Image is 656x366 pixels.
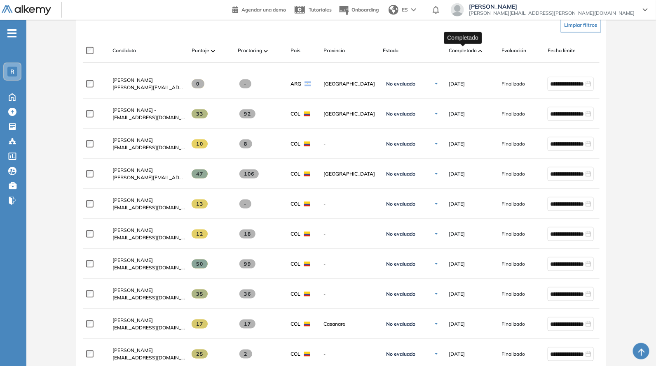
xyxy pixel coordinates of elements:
span: Estado [383,47,398,54]
span: 13 [192,199,208,208]
span: 10 [192,139,208,148]
span: 2 [239,350,252,359]
span: COL [291,350,300,358]
span: COL [291,110,300,118]
img: Ícono de flecha [434,202,439,206]
span: No evaluado [386,321,415,327]
img: COL [304,352,310,357]
span: [PERSON_NAME] [112,197,153,203]
img: Ícono de flecha [434,232,439,236]
span: - [323,260,376,268]
span: [DATE] [449,140,465,148]
span: 106 [239,169,259,178]
span: [PERSON_NAME][EMAIL_ADDRESS][DOMAIN_NAME] [112,174,185,181]
span: No evaluado [386,81,415,87]
span: 8 [239,139,252,148]
span: Provincia [323,47,345,54]
span: [EMAIL_ADDRESS][DOMAIN_NAME] [112,264,185,271]
img: COL [304,232,310,236]
span: Candidato [112,47,136,54]
span: [EMAIL_ADDRESS][DOMAIN_NAME] [112,354,185,361]
span: [PERSON_NAME] [112,77,153,83]
img: COL [304,141,310,146]
span: [PERSON_NAME] [112,227,153,233]
span: COL [291,200,300,208]
span: COL [291,260,300,268]
span: [DATE] [449,170,465,178]
span: [PERSON_NAME] [112,287,153,293]
img: COL [304,171,310,176]
span: 17 [239,320,255,329]
a: [PERSON_NAME] [112,137,185,144]
span: [PERSON_NAME][EMAIL_ADDRESS][PERSON_NAME][DOMAIN_NAME] [469,10,635,16]
span: 99 [239,259,255,269]
span: [PERSON_NAME] - [112,107,156,113]
a: [PERSON_NAME] [112,227,185,234]
span: COL [291,290,300,298]
span: 35 [192,290,208,299]
span: ES [402,6,408,14]
span: Agendar una demo [241,7,286,13]
span: Completado [449,47,477,54]
span: No evaluado [386,351,415,357]
span: No evaluado [386,231,415,237]
span: [DATE] [449,230,465,238]
span: 92 [239,109,255,118]
img: Ícono de flecha [434,111,439,116]
span: 33 [192,109,208,118]
img: Ícono de flecha [434,141,439,146]
span: 0 [192,79,204,88]
span: COL [291,230,300,238]
span: No evaluado [386,141,415,147]
span: [PERSON_NAME] [112,317,153,323]
img: COL [304,292,310,297]
span: - [323,350,376,358]
span: [PERSON_NAME] [112,347,153,353]
span: [PERSON_NAME] [469,3,635,10]
span: No evaluado [386,171,415,177]
span: Finalizado [501,80,525,88]
span: 36 [239,290,255,299]
a: Agendar una demo [232,4,286,14]
img: [missing "en.ARROW_ALT" translation] [478,50,483,52]
span: - [323,140,376,148]
span: Evaluación [501,47,526,54]
a: [PERSON_NAME] - [112,107,185,114]
span: No evaluado [386,291,415,297]
span: [PERSON_NAME] [112,137,153,143]
i: - [7,32,16,34]
span: No evaluado [386,201,415,207]
a: [PERSON_NAME] [112,257,185,264]
span: 25 [192,350,208,359]
span: 50 [192,259,208,269]
a: [PERSON_NAME] [112,76,185,84]
a: [PERSON_NAME] [112,197,185,204]
button: Onboarding [338,1,379,19]
img: [missing "en.ARROW_ALT" translation] [211,50,215,52]
span: País [291,47,300,54]
span: [DATE] [449,290,465,298]
span: COL [291,170,300,178]
span: [DATE] [449,80,465,88]
span: No evaluado [386,111,415,117]
span: [PERSON_NAME] [112,167,153,173]
span: [DATE] [449,110,465,118]
span: Fecha límite [548,47,576,54]
span: - [323,200,376,208]
span: Tutoriales [309,7,332,13]
span: Finalizado [501,290,525,298]
span: [EMAIL_ADDRESS][DOMAIN_NAME] [112,144,185,151]
span: [DATE] [449,350,465,358]
span: [EMAIL_ADDRESS][DOMAIN_NAME] [112,204,185,211]
span: 12 [192,229,208,239]
span: Onboarding [351,7,379,13]
span: [EMAIL_ADDRESS][DOMAIN_NAME] [112,234,185,241]
span: - [323,290,376,298]
span: [EMAIL_ADDRESS][DOMAIN_NAME] [112,114,185,121]
span: Finalizado [501,200,525,208]
a: [PERSON_NAME] [112,347,185,354]
img: Ícono de flecha [434,292,439,297]
span: Finalizado [501,140,525,148]
img: Ícono de flecha [434,81,439,86]
span: Finalizado [501,350,525,358]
